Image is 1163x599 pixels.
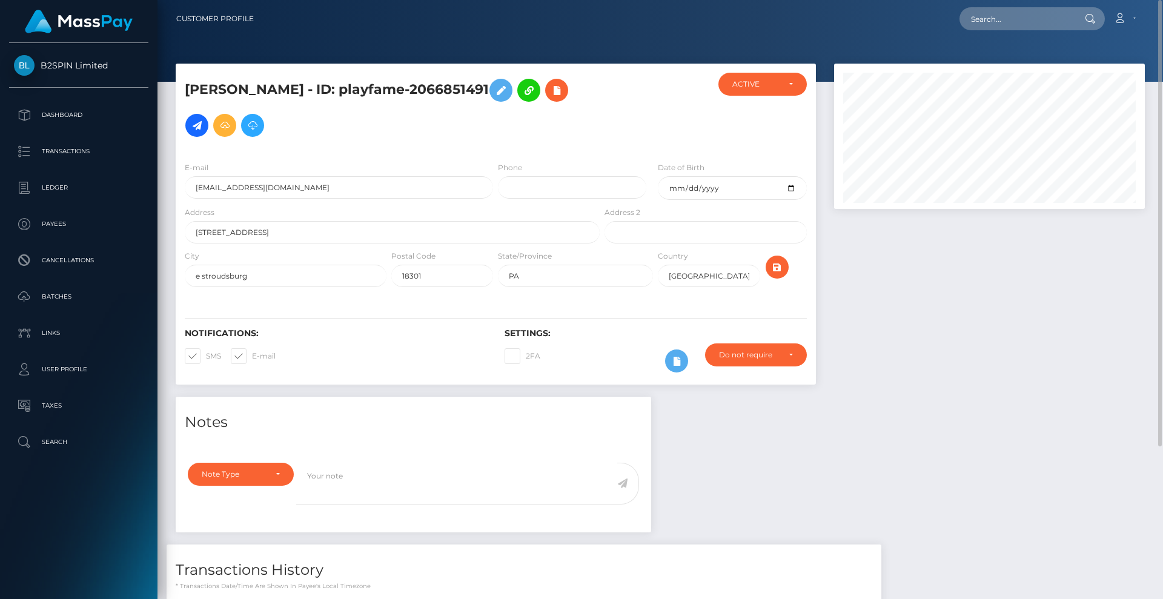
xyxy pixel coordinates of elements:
[185,114,208,137] a: Initiate Payout
[9,136,148,167] a: Transactions
[185,251,199,262] label: City
[185,162,208,173] label: E-mail
[14,397,144,415] p: Taxes
[498,162,522,173] label: Phone
[9,209,148,239] a: Payees
[658,251,688,262] label: Country
[9,354,148,385] a: User Profile
[719,350,779,360] div: Do not require
[498,251,552,262] label: State/Province
[185,207,214,218] label: Address
[14,433,144,451] p: Search
[505,348,540,364] label: 2FA
[202,469,266,479] div: Note Type
[9,427,148,457] a: Search
[14,251,144,270] p: Cancellations
[9,245,148,276] a: Cancellations
[9,282,148,312] a: Batches
[505,328,806,339] h6: Settings:
[705,343,807,366] button: Do not require
[185,348,221,364] label: SMS
[14,360,144,379] p: User Profile
[14,324,144,342] p: Links
[25,10,133,33] img: MassPay Logo
[718,73,807,96] button: ACTIVE
[176,581,872,591] p: * Transactions date/time are shown in payee's local timezone
[9,100,148,130] a: Dashboard
[185,73,593,143] h5: [PERSON_NAME] - ID: playfame-2066851491
[188,463,294,486] button: Note Type
[14,55,35,76] img: B2SPIN Limited
[14,142,144,161] p: Transactions
[9,318,148,348] a: Links
[605,207,640,218] label: Address 2
[9,173,148,203] a: Ledger
[231,348,276,364] label: E-mail
[959,7,1073,30] input: Search...
[9,60,148,71] span: B2SPIN Limited
[185,412,642,433] h4: Notes
[14,179,144,197] p: Ledger
[185,328,486,339] h6: Notifications:
[9,391,148,421] a: Taxes
[658,162,704,173] label: Date of Birth
[14,106,144,124] p: Dashboard
[176,560,872,581] h4: Transactions History
[391,251,436,262] label: Postal Code
[176,6,254,31] a: Customer Profile
[14,288,144,306] p: Batches
[732,79,779,89] div: ACTIVE
[14,215,144,233] p: Payees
